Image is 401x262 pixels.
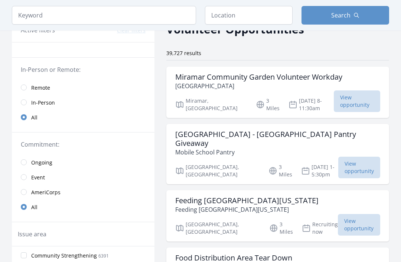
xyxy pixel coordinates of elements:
input: Location [205,6,293,25]
button: Clear filters [117,27,146,35]
span: Event [31,174,45,182]
h3: Active filters [21,26,55,35]
button: Search [301,6,389,25]
p: 3 Miles [256,98,280,112]
p: [GEOGRAPHIC_DATA], [GEOGRAPHIC_DATA] [175,221,260,236]
h3: Miramar Community Garden Volunteer Workday [175,73,342,82]
p: Recruiting now [302,221,338,236]
a: Miramar Community Garden Volunteer Workday [GEOGRAPHIC_DATA] Miramar, [GEOGRAPHIC_DATA] 3 Miles [... [166,67,389,118]
span: All [31,114,38,122]
a: Remote [12,80,154,95]
p: [DATE] 8-11:30am [288,98,334,112]
p: [GEOGRAPHIC_DATA], [GEOGRAPHIC_DATA] [175,164,260,179]
a: AmeriCorps [12,185,154,200]
p: [GEOGRAPHIC_DATA] [175,82,342,91]
span: 39,727 results [166,50,201,57]
a: Feeding [GEOGRAPHIC_DATA][US_STATE] Feeding [GEOGRAPHIC_DATA][US_STATE] [GEOGRAPHIC_DATA], [GEOGR... [166,191,389,242]
span: All [31,204,38,211]
input: Community Strengthening 6391 [21,253,27,259]
span: View opportunity [338,214,380,236]
p: 3 Miles [268,164,292,179]
a: Event [12,170,154,185]
span: Community Strengthening [31,252,97,260]
p: Mobile School Pantry [175,148,380,157]
span: AmeriCorps [31,189,61,196]
a: All [12,110,154,125]
p: 3 Miles [269,221,293,236]
p: [DATE] 1-5:30pm [301,164,338,179]
a: [GEOGRAPHIC_DATA] - [GEOGRAPHIC_DATA] Pantry Giveaway Mobile School Pantry [GEOGRAPHIC_DATA], [GE... [166,124,389,185]
span: View opportunity [334,91,380,112]
p: Miramar, [GEOGRAPHIC_DATA] [175,98,247,112]
a: In-Person [12,95,154,110]
legend: Commitment: [21,140,146,149]
span: In-Person [31,99,55,107]
p: Feeding [GEOGRAPHIC_DATA][US_STATE] [175,205,319,214]
span: Remote [31,84,50,92]
a: Ongoing [12,155,154,170]
h3: [GEOGRAPHIC_DATA] - [GEOGRAPHIC_DATA] Pantry Giveaway [175,130,380,148]
span: Search [331,11,351,20]
span: View opportunity [338,157,380,179]
h3: Feeding [GEOGRAPHIC_DATA][US_STATE] [175,196,319,205]
a: All [12,200,154,215]
span: Ongoing [31,159,52,167]
input: Keyword [12,6,196,25]
legend: In-Person or Remote: [21,65,146,74]
span: 6391 [98,253,109,259]
legend: Issue area [18,230,46,239]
